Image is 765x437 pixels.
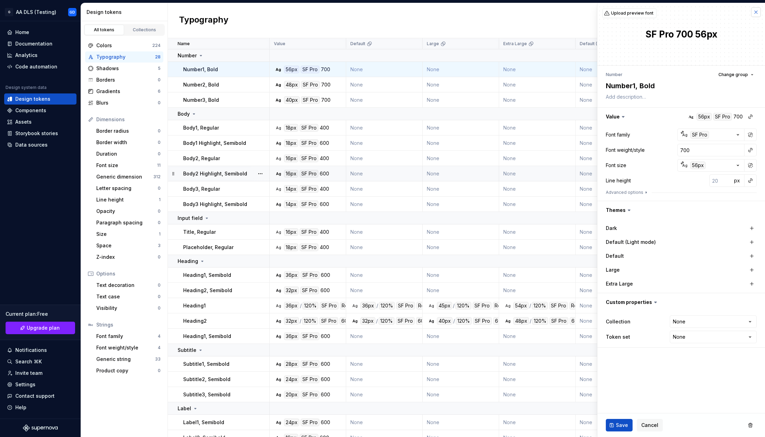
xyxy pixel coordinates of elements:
div: Ag [276,361,281,367]
div: Size [96,231,159,238]
div: Ag [688,114,694,119]
div: 600 [320,200,329,208]
div: 11 [157,163,161,168]
p: Body3 Highlight, Semibold [183,201,247,208]
td: None [423,77,499,92]
p: Extra Large [503,41,527,47]
div: Ag [276,186,281,192]
div: Ag [682,132,687,138]
td: None [423,181,499,197]
div: SF Pro [301,96,320,104]
a: Storybook stories [4,128,76,139]
div: Invite team [15,370,42,377]
button: Notifications [4,345,76,356]
td: None [576,240,652,255]
div: 18px [284,139,298,147]
a: Code automation [4,61,76,72]
div: 28 [155,54,161,60]
td: None [346,181,423,197]
div: Collections [127,27,162,33]
p: Heading1, Semibold [183,272,231,279]
div: 120% [302,302,318,310]
div: Font weight/style [96,344,158,351]
p: Number3, Bold [183,97,219,104]
div: Data sources [15,141,48,148]
div: All tokens [87,27,122,33]
p: Name [178,41,190,47]
button: Help [4,402,76,413]
div: 14px [284,200,298,208]
h2: Typography [179,14,228,27]
span: Upload preview font [611,10,653,16]
td: None [499,283,576,298]
div: Ag [505,303,511,308]
div: 33 [155,356,161,362]
div: 600 [320,170,329,178]
a: Data sources [4,139,76,150]
label: Extra Large [606,280,633,287]
div: SF Pro [690,131,709,139]
div: Border width [96,139,158,146]
a: Assets [4,116,76,127]
div: Ag [276,392,281,397]
a: Borders0 [85,74,163,85]
a: Size1 [93,229,163,240]
a: Product copy0 [93,365,163,376]
td: None [499,62,576,77]
td: None [346,267,423,283]
a: Text decoration0 [93,280,163,291]
td: None [346,224,423,240]
td: None [423,224,499,240]
p: Number2, Bold [183,81,219,88]
div: SF Pro [301,271,319,279]
div: 0 [158,140,161,145]
td: None [423,240,499,255]
div: 56px [690,162,706,169]
td: None [499,92,576,108]
div: 0 [158,294,161,299]
div: 400 [320,155,329,162]
button: Search ⌘K [4,356,76,367]
div: Border radius [96,127,158,134]
div: Contact support [15,393,55,399]
div: 600 [320,287,330,294]
label: Collection [606,318,630,325]
td: None [423,120,499,135]
div: 14px [284,185,298,193]
label: Token set [606,333,630,340]
a: Typography28 [85,51,163,63]
div: Analytics [15,52,38,59]
div: Options [96,270,161,277]
td: None [499,240,576,255]
p: Title, Regular [183,229,216,236]
div: Ag [276,67,281,72]
td: None [346,151,423,166]
p: Number1, Bold [183,66,218,73]
div: Assets [15,118,32,125]
div: 18px [284,124,298,132]
div: Ag [276,201,281,207]
td: None [576,166,652,181]
p: Input field [178,215,203,222]
td: None [576,181,652,197]
div: SF Pro [301,81,320,89]
div: G [5,8,13,16]
a: Supernova Logo [23,424,58,431]
div: 0 [158,305,161,311]
div: Design tokens [15,96,50,102]
a: Line height1 [93,194,163,205]
div: Paragraph spacing [96,219,158,226]
td: None [423,135,499,151]
div: Ag [276,245,281,250]
div: 0 [158,368,161,373]
div: Gradients [96,88,158,95]
a: Colors224 [85,40,163,51]
td: None [499,166,576,181]
div: Blurs [96,99,158,106]
td: None [346,135,423,151]
a: Invite team [4,368,76,379]
button: Change group [715,70,757,80]
div: Ag [276,229,281,235]
div: Duration [96,150,158,157]
div: 18px [284,244,298,251]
